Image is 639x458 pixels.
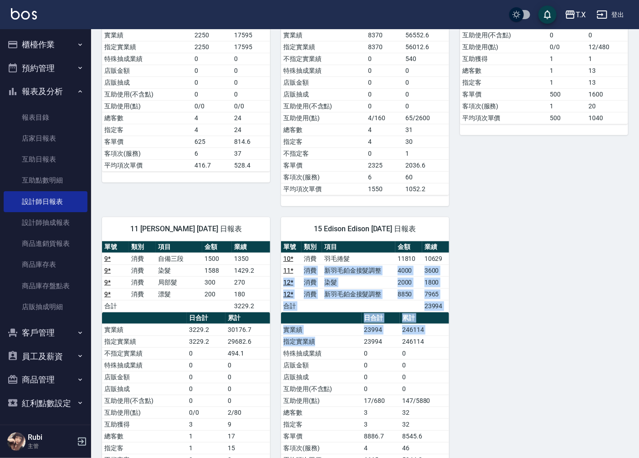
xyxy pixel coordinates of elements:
td: 4 [192,112,232,124]
td: 0 [225,383,270,395]
td: 合計 [102,300,129,312]
a: 互助點數明細 [4,170,87,191]
th: 項目 [322,241,395,253]
td: 總客數 [102,112,192,124]
td: 1800 [422,276,449,288]
td: 0 [187,347,225,359]
button: 客戶管理 [4,321,87,345]
td: 4000 [395,265,422,276]
td: 漂髮 [156,288,202,300]
td: 23994 [362,336,400,347]
td: 客項次(服務) [281,442,362,454]
td: 互助使用(點) [102,407,187,418]
td: 0 [192,88,232,100]
td: 1 [548,76,587,88]
td: 24 [232,124,270,136]
td: 消費 [129,265,156,276]
td: 不指定客 [281,148,366,159]
td: 染髮 [156,265,202,276]
td: 平均項次單價 [102,159,192,171]
td: 0 [232,88,270,100]
td: 30176.7 [225,324,270,336]
td: 56012.6 [403,41,449,53]
td: 0 [366,65,403,76]
td: 指定實業績 [281,41,366,53]
td: 指定實業績 [102,41,192,53]
td: 實業績 [281,324,362,336]
td: 羽毛捲髮 [322,253,395,265]
td: 625 [192,136,232,148]
td: 9 [225,418,270,430]
a: 商品庫存盤點表 [4,275,87,296]
td: 消費 [302,265,322,276]
td: 6 [192,148,232,159]
td: 不指定實業績 [102,347,187,359]
td: 總客數 [460,65,548,76]
table: a dense table [102,18,270,172]
td: 0 [400,359,449,371]
td: 0 [192,65,232,76]
a: 設計師日報表 [4,191,87,212]
td: 染髮 [322,276,395,288]
td: 消費 [302,253,322,265]
td: 17595 [232,41,270,53]
td: 0 [366,100,403,112]
td: 指定客 [102,442,187,454]
th: 累計 [400,312,449,324]
td: 0 [192,53,232,65]
td: 1429.2 [232,265,270,276]
td: 客項次(服務) [281,171,366,183]
td: 互助使用(不含點) [281,100,366,112]
td: 總客數 [281,124,366,136]
td: 店販金額 [281,76,366,88]
td: 3229.2 [187,324,225,336]
td: 814.6 [232,136,270,148]
td: 0/0 [187,407,225,418]
td: 指定客 [281,418,362,430]
button: T.X [561,5,589,24]
td: 1040 [587,112,628,124]
td: 1 [548,53,587,65]
td: 32 [400,407,449,418]
td: 180 [232,288,270,300]
td: 1350 [232,253,270,265]
button: 商品管理 [4,368,87,392]
td: 2/80 [225,407,270,418]
td: 1 [548,100,587,112]
td: 4 [366,136,403,148]
th: 金額 [202,241,232,253]
td: 3 [187,418,225,430]
div: T.X [576,9,586,20]
td: 特殊抽成業績 [281,65,366,76]
th: 業績 [232,241,270,253]
td: 8370 [366,41,403,53]
td: 37 [232,148,270,159]
img: Logo [11,8,37,20]
td: 局部髮 [156,276,202,288]
td: 270 [232,276,270,288]
p: 主管 [28,442,74,450]
td: 店販金額 [102,65,192,76]
td: 互助獲得 [460,53,548,65]
td: 0 [187,371,225,383]
td: 500 [548,112,587,124]
td: 246114 [400,336,449,347]
th: 項目 [156,241,202,253]
th: 類別 [129,241,156,253]
td: 12/480 [587,41,628,53]
td: 3 [362,418,400,430]
td: 總客數 [281,407,362,418]
td: 0 [225,359,270,371]
td: 0 [225,371,270,383]
a: 商品進銷貨報表 [4,233,87,254]
td: 客項次(服務) [460,100,548,112]
td: 0 [400,383,449,395]
button: 報表及分析 [4,80,87,103]
td: 1500 [202,253,232,265]
button: 員工及薪資 [4,345,87,368]
td: 0 [366,88,403,100]
td: 0 [403,76,449,88]
td: 指定客 [281,136,366,148]
th: 金額 [395,241,422,253]
td: 17595 [232,29,270,41]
